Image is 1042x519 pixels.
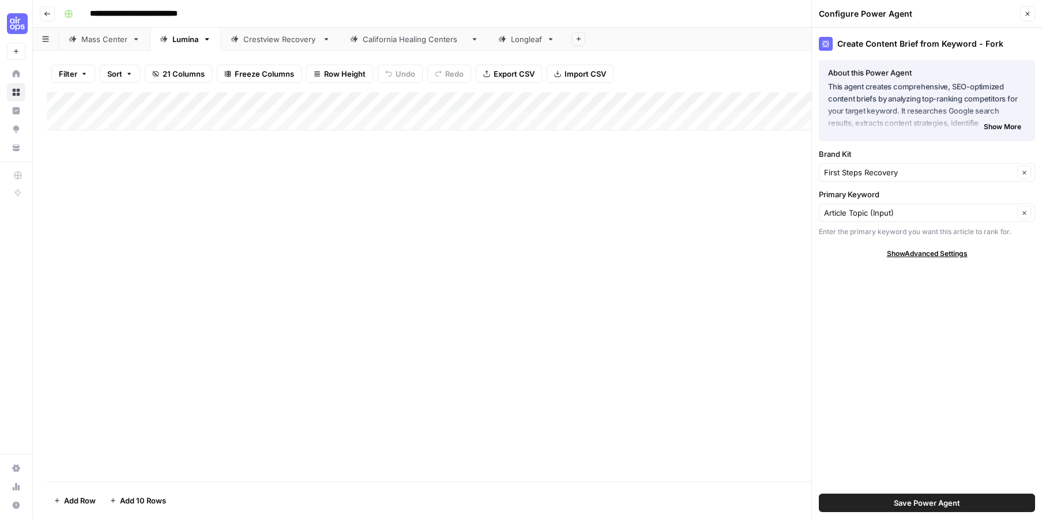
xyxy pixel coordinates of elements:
[476,65,542,83] button: Export CSV
[547,65,614,83] button: Import CSV
[363,33,466,45] div: [US_STATE] Healing Centers
[172,33,198,45] div: Lumina
[145,65,212,83] button: 21 Columns
[494,68,535,80] span: Export CSV
[59,28,150,51] a: Mass Center
[64,495,96,506] span: Add Row
[59,68,77,80] span: Filter
[7,477,25,496] a: Usage
[47,491,103,510] button: Add Row
[243,33,318,45] div: Crestview Recovery
[984,122,1021,132] span: Show More
[221,28,340,51] a: Crestview Recovery
[120,495,166,506] span: Add 10 Rows
[107,68,122,80] span: Sort
[163,68,205,80] span: 21 Columns
[340,28,488,51] a: [US_STATE] Healing Centers
[235,68,294,80] span: Freeze Columns
[979,119,1026,134] button: Show More
[378,65,423,83] button: Undo
[824,167,1014,178] input: First Steps Recovery
[828,81,1026,130] p: This agent creates comprehensive, SEO-optimized content briefs by analyzing top-ranking competito...
[7,13,28,34] img: Cohort 4 Logo
[7,120,25,138] a: Opportunities
[7,138,25,157] a: Your Data
[894,497,960,509] span: Save Power Agent
[306,65,373,83] button: Row Height
[100,65,140,83] button: Sort
[81,33,127,45] div: Mass Center
[7,101,25,120] a: Insights
[819,494,1035,512] button: Save Power Agent
[7,65,25,83] a: Home
[396,68,415,80] span: Undo
[819,37,1035,51] div: Create Content Brief from Keyword - Fork
[7,9,25,38] button: Workspace: Cohort 4
[7,83,25,101] a: Browse
[103,491,173,510] button: Add 10 Rows
[7,496,25,514] button: Help + Support
[887,249,968,259] span: Show Advanced Settings
[824,207,1014,219] input: Article Topic (Input)
[7,459,25,477] a: Settings
[427,65,471,83] button: Redo
[324,68,366,80] span: Row Height
[511,33,542,45] div: Longleaf
[51,65,95,83] button: Filter
[217,65,302,83] button: Freeze Columns
[150,28,221,51] a: Lumina
[445,68,464,80] span: Redo
[488,28,565,51] a: Longleaf
[565,68,606,80] span: Import CSV
[819,189,1035,200] label: Primary Keyword
[828,67,1026,78] div: About this Power Agent
[819,148,1035,160] label: Brand Kit
[819,227,1035,237] div: Enter the primary keyword you want this article to rank for.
